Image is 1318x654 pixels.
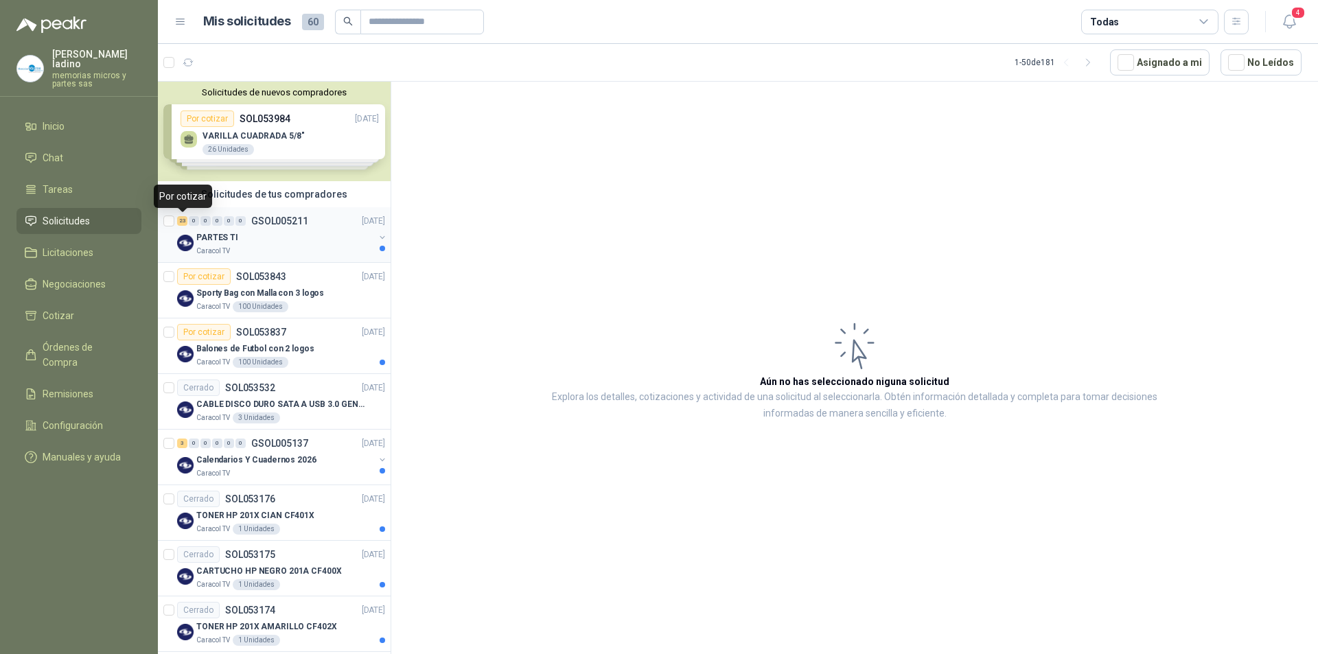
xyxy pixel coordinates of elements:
[177,568,194,585] img: Company Logo
[529,389,1181,422] p: Explora los detalles, cotizaciones y actividad de una solicitud al seleccionarla. Obtén informaci...
[1221,49,1302,75] button: No Leídos
[233,579,280,590] div: 1 Unidades
[52,71,141,88] p: memorias micros y partes sas
[235,439,246,448] div: 0
[177,216,187,226] div: 23
[189,439,199,448] div: 0
[224,216,234,226] div: 0
[196,524,230,535] p: Caracol TV
[43,182,73,197] span: Tareas
[362,382,385,395] p: [DATE]
[196,231,238,244] p: PARTES TI
[158,596,391,652] a: CerradoSOL053174[DATE] Company LogoTONER HP 201X AMARILLO CF402XCaracol TV1 Unidades
[177,324,231,340] div: Por cotizar
[251,439,308,448] p: GSOL005137
[158,181,391,207] div: Solicitudes de tus compradores
[196,246,230,257] p: Caracol TV
[177,235,194,251] img: Company Logo
[16,381,141,407] a: Remisiones
[163,87,385,97] button: Solicitudes de nuevos compradores
[196,509,314,522] p: TONER HP 201X CIAN CF401X
[177,290,194,307] img: Company Logo
[362,548,385,561] p: [DATE]
[196,412,230,423] p: Caracol TV
[43,245,93,260] span: Licitaciones
[196,287,324,300] p: Sporty Bag con Malla con 3 logos
[200,216,211,226] div: 0
[177,439,187,448] div: 3
[196,579,230,590] p: Caracol TV
[225,605,275,615] p: SOL053174
[177,546,220,563] div: Cerrado
[196,301,230,312] p: Caracol TV
[177,268,231,285] div: Por cotizar
[158,374,391,430] a: CerradoSOL053532[DATE] Company LogoCABLE DISCO DURO SATA A USB 3.0 GENERICOCaracol TV3 Unidades
[362,437,385,450] p: [DATE]
[177,513,194,529] img: Company Logo
[43,449,121,465] span: Manuales y ayuda
[16,334,141,375] a: Órdenes de Compra
[196,565,342,578] p: CARTUCHO HP NEGRO 201A CF400X
[233,412,280,423] div: 3 Unidades
[43,213,90,229] span: Solicitudes
[177,379,220,396] div: Cerrado
[196,620,337,633] p: TONER HP 201X AMARILLO CF402X
[233,635,280,646] div: 1 Unidades
[760,374,949,389] h3: Aún no has seleccionado niguna solicitud
[17,56,43,82] img: Company Logo
[177,346,194,362] img: Company Logo
[233,357,288,368] div: 100 Unidades
[236,327,286,337] p: SOL053837
[16,176,141,202] a: Tareas
[177,401,194,418] img: Company Logo
[362,604,385,617] p: [DATE]
[212,216,222,226] div: 0
[16,412,141,439] a: Configuración
[302,14,324,30] span: 60
[251,216,308,226] p: GSOL005211
[154,185,212,208] div: Por cotizar
[196,635,230,646] p: Caracol TV
[177,624,194,640] img: Company Logo
[52,49,141,69] p: [PERSON_NAME] ladino
[196,454,316,467] p: Calendarios Y Cuadernos 2026
[43,277,106,292] span: Negociaciones
[196,342,314,355] p: Balones de Futbol con 2 logos
[43,386,93,401] span: Remisiones
[158,82,391,181] div: Solicitudes de nuevos compradoresPor cotizarSOL053984[DATE] VARILLA CUADRADA 5/8"26 UnidadesPor c...
[177,457,194,474] img: Company Logo
[177,491,220,507] div: Cerrado
[233,301,288,312] div: 100 Unidades
[158,541,391,596] a: CerradoSOL053175[DATE] Company LogoCARTUCHO HP NEGRO 201A CF400XCaracol TV1 Unidades
[225,550,275,559] p: SOL053175
[16,113,141,139] a: Inicio
[196,398,367,411] p: CABLE DISCO DURO SATA A USB 3.0 GENERICO
[189,216,199,226] div: 0
[1015,51,1099,73] div: 1 - 50 de 181
[16,240,141,266] a: Licitaciones
[43,308,74,323] span: Cotizar
[16,271,141,297] a: Negociaciones
[16,16,86,33] img: Logo peakr
[224,439,234,448] div: 0
[158,263,391,318] a: Por cotizarSOL053843[DATE] Company LogoSporty Bag con Malla con 3 logosCaracol TV100 Unidades
[43,340,128,370] span: Órdenes de Compra
[16,208,141,234] a: Solicitudes
[225,494,275,504] p: SOL053176
[343,16,353,26] span: search
[362,493,385,506] p: [DATE]
[225,383,275,393] p: SOL053532
[362,270,385,283] p: [DATE]
[212,439,222,448] div: 0
[1291,6,1306,19] span: 4
[1090,14,1119,30] div: Todas
[43,150,63,165] span: Chat
[1277,10,1302,34] button: 4
[43,119,65,134] span: Inicio
[16,444,141,470] a: Manuales y ayuda
[177,602,220,618] div: Cerrado
[200,439,211,448] div: 0
[235,216,246,226] div: 0
[196,357,230,368] p: Caracol TV
[43,418,103,433] span: Configuración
